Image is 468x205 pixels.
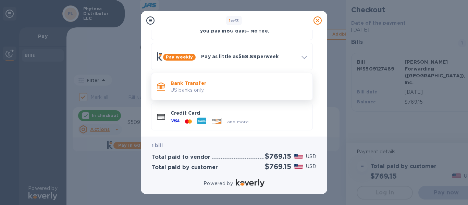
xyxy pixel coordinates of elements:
b: of 3 [229,18,239,23]
img: USD [294,164,303,169]
b: Pay weekly [166,54,193,60]
p: Powered by [204,180,233,187]
p: Pay as little as $68.89 per week [201,53,296,60]
h2: $769.15 [265,162,291,171]
p: USD [306,163,316,170]
img: USD [294,154,303,159]
h3: Total paid to vendor [152,154,210,161]
p: Bank Transfer [171,80,307,87]
img: Logo [236,179,264,187]
h2: $769.15 [265,152,291,161]
p: USD [306,153,316,160]
p: US banks only. [171,87,307,94]
p: Credit Card [171,110,307,116]
h3: Total paid by customer [152,164,218,171]
span: 1 [229,18,231,23]
span: and more... [227,119,252,124]
b: 1 bill [152,143,163,148]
